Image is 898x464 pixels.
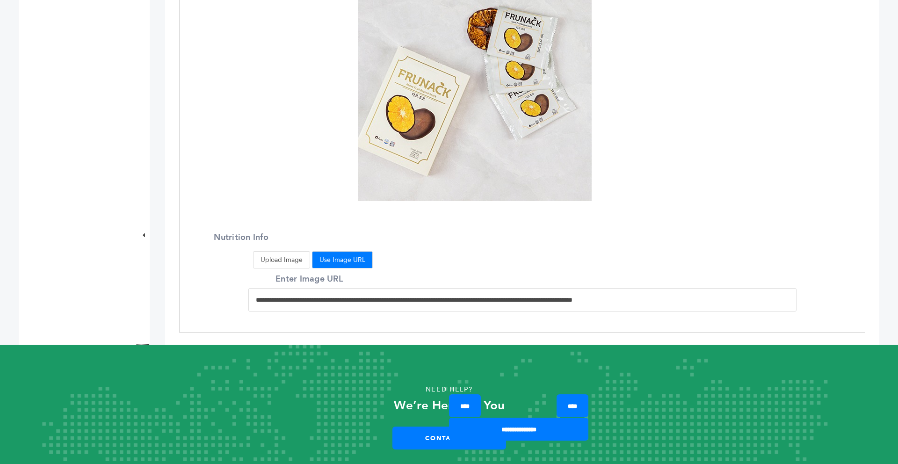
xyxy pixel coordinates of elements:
button: Use Image URL [312,251,373,268]
label: Nutrition Info [180,232,279,243]
p: Need Help? [45,383,853,397]
button: Upload Image [253,251,310,268]
a: Contact Us [392,427,506,449]
input: Enter Google Drive Image URL [248,288,797,312]
strong: We’re Here for You [394,397,505,414]
label: Enter Image URL [248,273,343,285]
